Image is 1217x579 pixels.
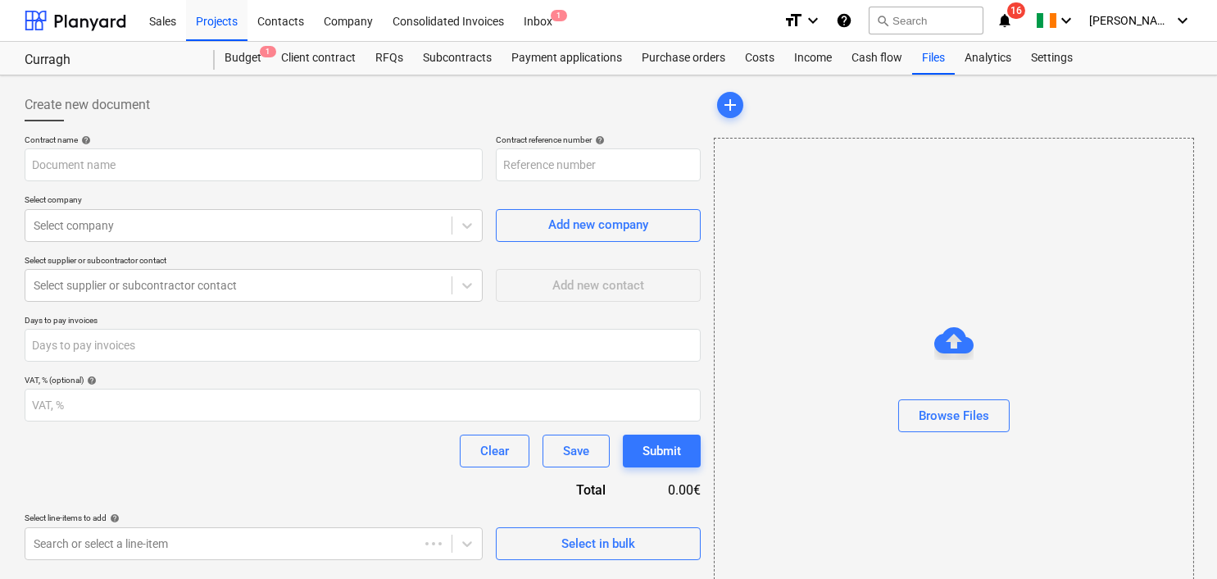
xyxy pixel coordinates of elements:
div: Total [488,481,632,499]
div: Save [563,440,589,462]
a: Payment applications [502,42,632,75]
a: Budget1 [215,42,271,75]
input: Days to pay invoices [25,329,701,362]
div: Select in bulk [561,533,635,554]
span: 16 [1007,2,1025,19]
input: VAT, % [25,389,701,422]
div: Clear [480,440,509,462]
i: format_size [783,11,803,30]
button: Select in bulk [496,527,701,560]
span: help [592,135,605,145]
button: Browse Files [898,399,1010,432]
span: Create new document [25,95,150,115]
a: Client contract [271,42,366,75]
div: Contract reference number [496,134,701,145]
span: help [84,376,97,385]
a: Costs [735,42,784,75]
a: Income [784,42,842,75]
button: Add new company [496,209,701,242]
div: Submit [643,440,681,462]
a: Subcontracts [413,42,502,75]
button: Save [543,435,610,467]
a: Settings [1021,42,1083,75]
div: 0.00€ [632,481,701,499]
div: Add new company [548,214,648,235]
div: Curragh [25,52,195,69]
span: [PERSON_NAME] [1089,14,1171,27]
div: Select line-items to add [25,513,483,523]
i: keyboard_arrow_down [1173,11,1192,30]
div: VAT, % (optional) [25,375,701,385]
i: keyboard_arrow_down [803,11,823,30]
span: add [720,95,740,115]
p: Select company [25,194,483,208]
a: Files [912,42,955,75]
div: Browse Files [919,405,989,426]
a: Purchase orders [632,42,735,75]
span: search [876,14,889,27]
a: Analytics [955,42,1021,75]
a: Cash flow [842,42,912,75]
input: Document name [25,148,483,181]
p: Days to pay invoices [25,315,701,329]
span: 1 [551,10,567,21]
button: Clear [460,435,529,467]
i: notifications [997,11,1013,30]
div: Budget [215,42,271,75]
span: help [107,513,120,523]
p: Select supplier or subcontractor contact [25,255,483,269]
div: Contract name [25,134,483,145]
span: help [78,135,91,145]
input: Reference number [496,148,701,181]
button: Submit [623,435,701,467]
a: RFQs [366,42,413,75]
button: Search [869,7,983,34]
i: keyboard_arrow_down [1056,11,1076,30]
i: Knowledge base [836,11,852,30]
span: 1 [260,46,276,57]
